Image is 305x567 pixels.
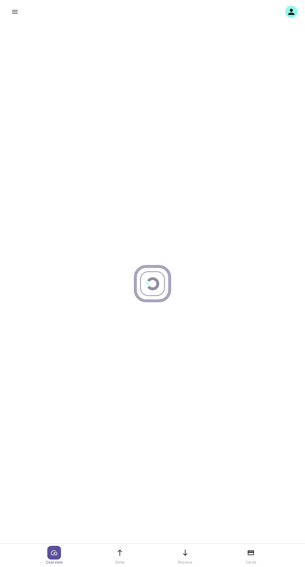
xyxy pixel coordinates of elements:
[109,546,131,565] a: Send
[178,560,192,565] p: Receive
[240,546,262,565] a: Cards
[43,546,65,565] a: Overview
[246,560,256,565] p: Cards
[174,546,196,565] a: Receive
[115,560,124,565] p: Send
[46,560,63,565] p: Overview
